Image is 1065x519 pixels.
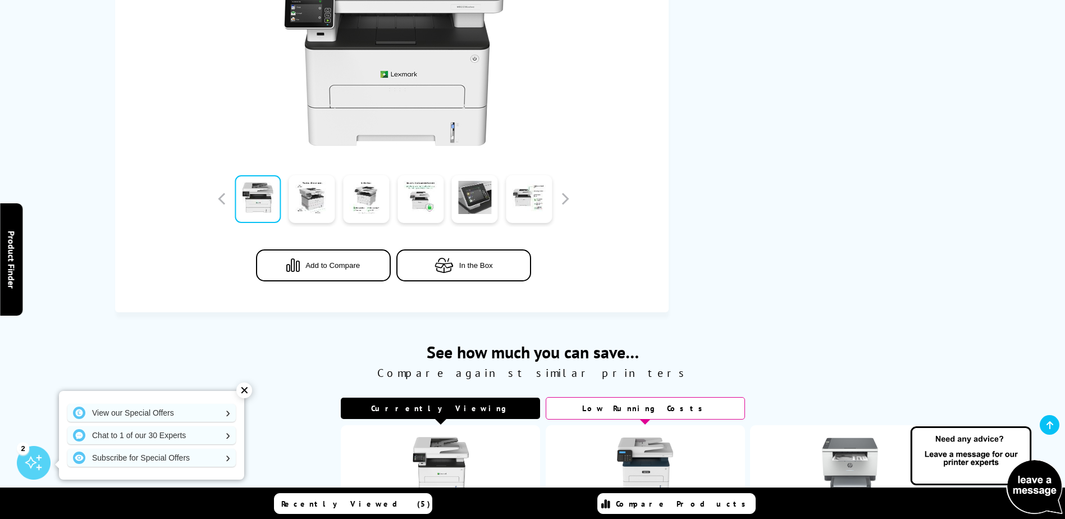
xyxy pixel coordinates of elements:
[143,28,304,54] span: Similar Printers
[824,28,1012,54] span: What’s in the Box?
[908,425,1065,517] img: Open Live Chat window
[67,426,236,444] a: Chat to 1 of our 30 Experts
[597,493,756,514] a: Compare Products
[67,449,236,467] a: Subscribe for Special Offers
[546,397,745,420] div: Low Running Costs
[140,7,926,18] div: Lexmark MB2236i A4 Mono Multifunction Laser Printer
[281,499,431,509] span: Recently Viewed (5)
[316,28,450,54] span: Key Features
[617,436,673,493] img: Xerox-B225-Front-Main-Small.jpg
[274,493,432,514] a: Recently Viewed (5)
[413,436,469,493] img: Lexmark-MB2236adwe-Front-med.jpg
[463,28,627,54] span: Product Details
[639,26,811,56] span: View Cartridges
[305,261,360,270] span: Add to Compare
[67,404,236,422] a: View our Special Offers
[396,249,531,281] button: In the Box
[616,499,752,509] span: Compare Products
[459,261,493,270] span: In the Box
[256,249,391,281] button: Add to Compare
[236,383,252,398] div: ✕
[822,436,878,493] img: HP-M234dw-Front-Small.jpg
[794,35,834,47] img: cmyk-icon.svg
[6,231,17,289] span: Product Finder
[17,442,29,454] div: 2
[341,398,540,419] div: Currently Viewing
[115,366,949,380] span: Compare against similar printers
[115,341,949,363] span: See how much you can save…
